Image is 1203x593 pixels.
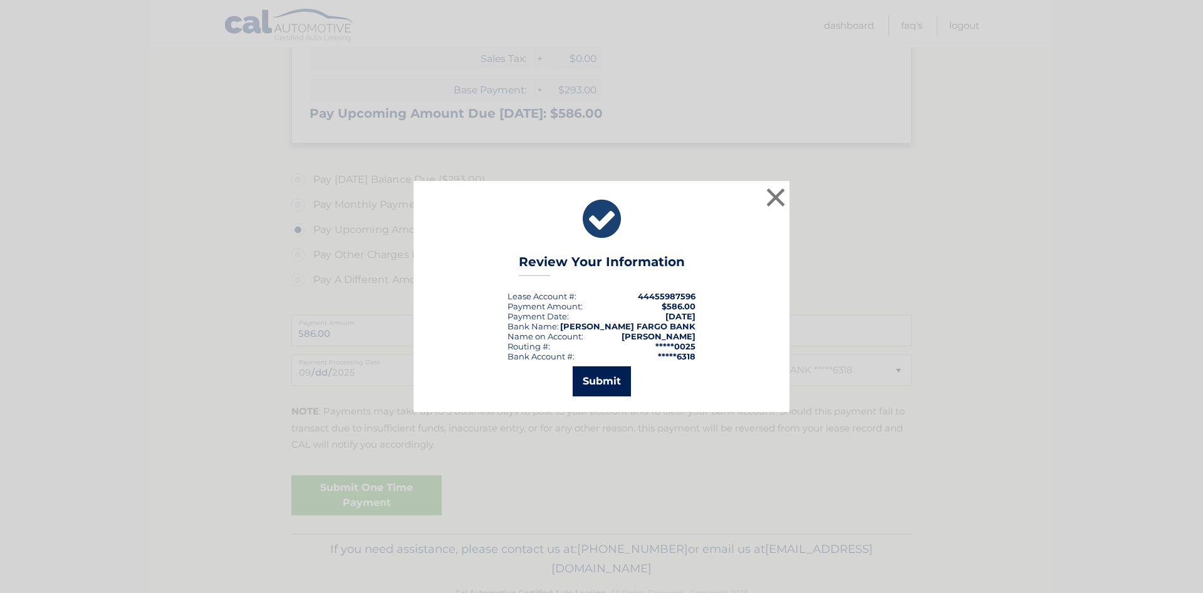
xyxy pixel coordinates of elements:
[573,366,631,396] button: Submit
[662,301,695,311] span: $586.00
[508,321,559,331] div: Bank Name:
[665,311,695,321] span: [DATE]
[508,301,583,311] div: Payment Amount:
[508,341,550,351] div: Routing #:
[519,254,685,276] h3: Review Your Information
[508,311,569,321] div: :
[622,331,695,341] strong: [PERSON_NAME]
[508,311,567,321] span: Payment Date
[508,331,583,341] div: Name on Account:
[508,291,576,301] div: Lease Account #:
[560,321,695,331] strong: [PERSON_NAME] FARGO BANK
[638,291,695,301] strong: 44455987596
[763,185,788,210] button: ×
[508,351,575,361] div: Bank Account #:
